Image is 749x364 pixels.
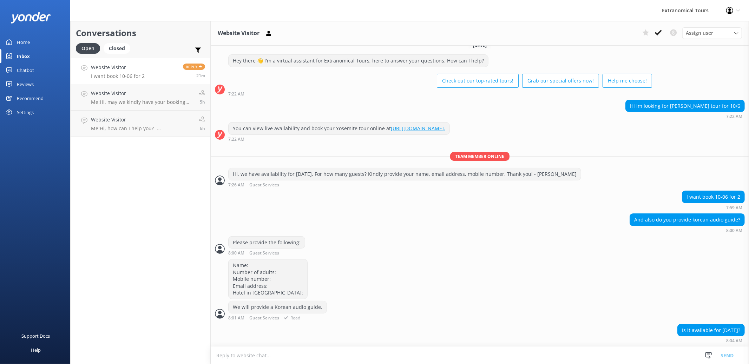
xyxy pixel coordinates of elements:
strong: 7:22 AM [228,92,244,96]
span: [DATE] [469,42,491,48]
div: Assign User [682,27,742,39]
span: Guest Services [249,251,279,256]
div: Sep 29 2025 05:04pm (UTC -07:00) America/Tijuana [677,338,745,343]
a: Website VisitorMe:Hi, how can I help you? - [PERSON_NAME]6h [71,111,210,137]
div: Sep 29 2025 04:22pm (UTC -07:00) America/Tijuana [228,137,450,141]
div: Recommend [17,91,44,105]
a: [URL][DOMAIN_NAME]. [391,125,445,132]
textarea: To enrich screen reader interactions, please activate Accessibility in Grammarly extension settings [211,347,749,364]
div: Sep 29 2025 05:00pm (UTC -07:00) America/Tijuana [630,228,745,233]
p: Me: Hi, how can I help you? - [PERSON_NAME] [91,125,193,132]
span: Team member online [450,152,510,161]
h4: Website Visitor [91,64,145,71]
div: Reviews [17,77,34,91]
div: Support Docs [22,329,50,343]
a: Website VisitorI want book 10-06 for 2Reply21m [71,58,210,84]
h3: Website Visitor [218,29,259,38]
div: Sep 29 2025 04:59pm (UTC -07:00) America/Tijuana [682,205,745,210]
div: Sep 29 2025 04:22pm (UTC -07:00) America/Tijuana [228,91,652,96]
button: Help me choose! [603,74,652,88]
span: Guest Services [249,316,279,320]
p: Me: Hi, may we kindly have your booking reference number and the name on the reservation so we ca... [91,99,193,105]
div: Sep 29 2025 05:01pm (UTC -07:00) America/Tijuana [228,315,327,320]
div: Sep 29 2025 04:22pm (UTC -07:00) America/Tijuana [625,114,745,119]
h4: Website Visitor [91,116,193,124]
div: Sep 29 2025 04:26pm (UTC -07:00) America/Tijuana [228,182,581,187]
div: Closed [104,43,130,54]
div: Name: Number of adults: Mobile number: Email address: Hotel in [GEOGRAPHIC_DATA]: [229,259,307,299]
img: yonder-white-logo.png [11,12,51,24]
div: Help [31,343,41,357]
div: Hi, we have availability for [DATE]. For how many guests? Kindly provide your name, email address... [229,168,581,180]
span: Sep 29 2025 04:59pm (UTC -07:00) America/Tijuana [196,73,205,79]
strong: 7:26 AM [228,183,244,187]
div: Please provide the following: [229,237,305,249]
a: Open [76,44,104,52]
div: Inbox [17,49,30,63]
div: Hey there 👋 I'm a virtual assistant for Extranomical Tours, here to answer your questions. How ca... [229,55,488,67]
p: I want book 10-06 for 2 [91,73,145,79]
div: You can view live availability and book your Yosemite tour online at [229,123,449,134]
strong: 8:00 AM [726,229,742,233]
a: Website VisitorMe:Hi, may we kindly have your booking reference number and the name on the reserv... [71,84,210,111]
button: Grab our special offers now! [522,74,599,88]
span: Guest Services [249,183,279,187]
strong: 7:59 AM [726,206,742,210]
div: Settings [17,105,34,119]
span: Assign user [686,29,713,37]
span: Read [282,316,300,320]
div: Chatbot [17,63,34,77]
span: Sep 29 2025 10:56am (UTC -07:00) America/Tijuana [200,125,205,131]
a: Closed [104,44,134,52]
div: And also do you provide korean audio guide? [630,214,744,226]
strong: 8:00 AM [228,251,244,256]
div: Home [17,35,30,49]
div: I want book 10-06 for 2 [682,191,744,203]
strong: 7:22 AM [228,137,244,141]
div: We will provide a Korean audio guide. [229,301,327,313]
strong: 8:04 AM [726,339,742,343]
strong: 7:22 AM [726,114,742,119]
span: Reply [183,64,205,70]
h4: Website Visitor [91,90,193,97]
strong: 8:01 AM [228,316,244,320]
div: Open [76,43,100,54]
h2: Conversations [76,26,205,40]
div: Is it available for [DATE]? [678,324,744,336]
button: Check out our top-rated tours! [437,74,519,88]
div: Hi im looking for [PERSON_NAME] tour for 10/6 [626,100,744,112]
div: Sep 29 2025 05:00pm (UTC -07:00) America/Tijuana [228,250,305,256]
span: Sep 29 2025 12:14pm (UTC -07:00) America/Tijuana [200,99,205,105]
